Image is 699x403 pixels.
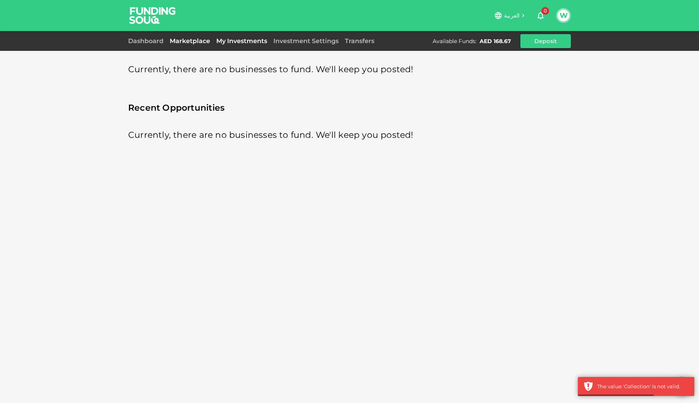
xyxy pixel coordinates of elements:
div: The value 'Collection' is not valid. [597,383,689,391]
a: Marketplace [167,37,213,45]
button: W [558,10,569,21]
a: Investment Settings [270,37,342,45]
span: Currently, there are no businesses to fund. We'll keep you posted! [128,62,414,77]
div: AED 168.67 [480,37,511,45]
button: 0 [533,8,548,23]
a: Dashboard [128,37,167,45]
span: Recent Opportunities [128,101,571,116]
a: Transfers [342,37,377,45]
div: Available Funds : [433,37,476,45]
a: My Investments [213,37,270,45]
button: Deposit [520,34,571,48]
span: 0 [541,7,549,15]
span: العربية [504,12,520,19]
span: Currently, there are no businesses to fund. We'll keep you posted! [128,128,414,143]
